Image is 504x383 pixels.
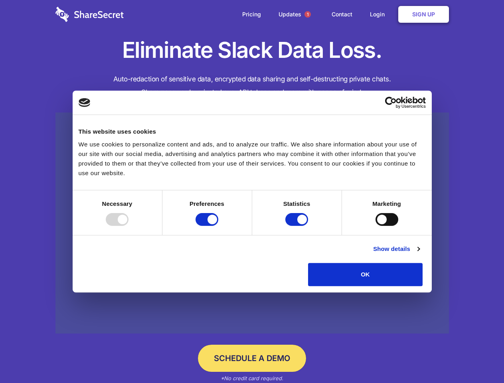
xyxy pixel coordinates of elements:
a: Usercentrics Cookiebot - opens in a new window [356,97,426,109]
a: Wistia video thumbnail [55,113,449,334]
img: logo-wordmark-white-trans-d4663122ce5f474addd5e946df7df03e33cb6a1c49d2221995e7729f52c070b2.svg [55,7,124,22]
div: We use cookies to personalize content and ads, and to analyze our traffic. We also share informat... [79,140,426,178]
strong: Marketing [372,200,401,207]
h4: Auto-redaction of sensitive data, encrypted data sharing and self-destructing private chats. Shar... [55,73,449,99]
strong: Necessary [102,200,132,207]
em: *No credit card required. [221,375,283,381]
strong: Statistics [283,200,310,207]
span: 1 [304,11,311,18]
a: Schedule a Demo [198,345,306,372]
button: OK [308,263,423,286]
a: Login [362,2,397,27]
a: Show details [373,244,419,254]
div: This website uses cookies [79,127,426,136]
strong: Preferences [190,200,224,207]
a: Sign Up [398,6,449,23]
a: Contact [324,2,360,27]
h1: Eliminate Slack Data Loss. [55,36,449,65]
a: Pricing [234,2,269,27]
img: logo [79,98,91,107]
